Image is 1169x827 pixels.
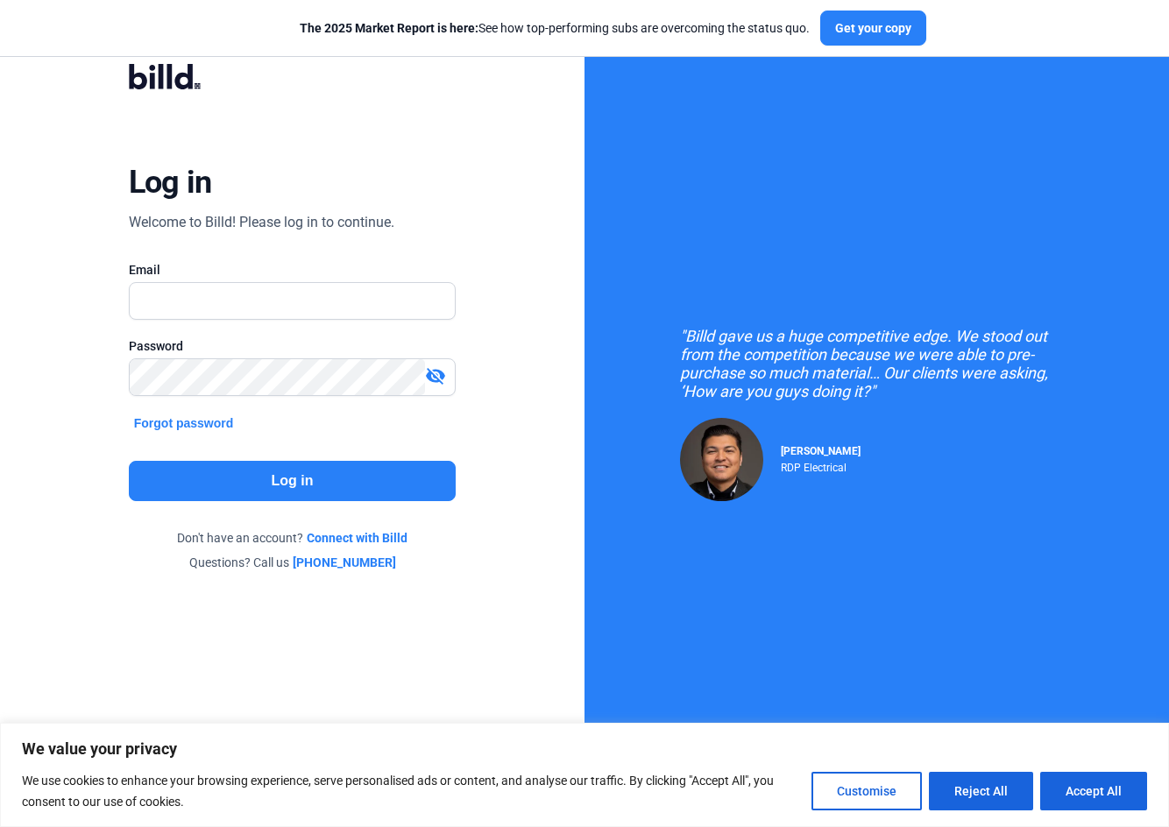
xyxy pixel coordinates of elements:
[1040,772,1147,810] button: Accept All
[425,365,446,386] mat-icon: visibility_off
[129,163,212,201] div: Log in
[293,554,396,571] a: [PHONE_NUMBER]
[820,11,926,46] button: Get your copy
[680,418,763,501] img: Raul Pacheco
[129,461,457,501] button: Log in
[129,554,457,571] div: Questions? Call us
[680,327,1074,400] div: "Billd gave us a huge competitive edge. We stood out from the competition because we were able to...
[129,261,457,279] div: Email
[811,772,922,810] button: Customise
[129,529,457,547] div: Don't have an account?
[781,445,861,457] span: [PERSON_NAME]
[300,21,478,35] span: The 2025 Market Report is here:
[781,457,861,474] div: RDP Electrical
[129,413,239,433] button: Forgot password
[22,739,1147,760] p: We value your privacy
[307,529,407,547] a: Connect with Billd
[22,770,798,812] p: We use cookies to enhance your browsing experience, serve personalised ads or content, and analys...
[300,19,810,37] div: See how top-performing subs are overcoming the status quo.
[129,337,457,355] div: Password
[929,772,1033,810] button: Reject All
[129,212,394,233] div: Welcome to Billd! Please log in to continue.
